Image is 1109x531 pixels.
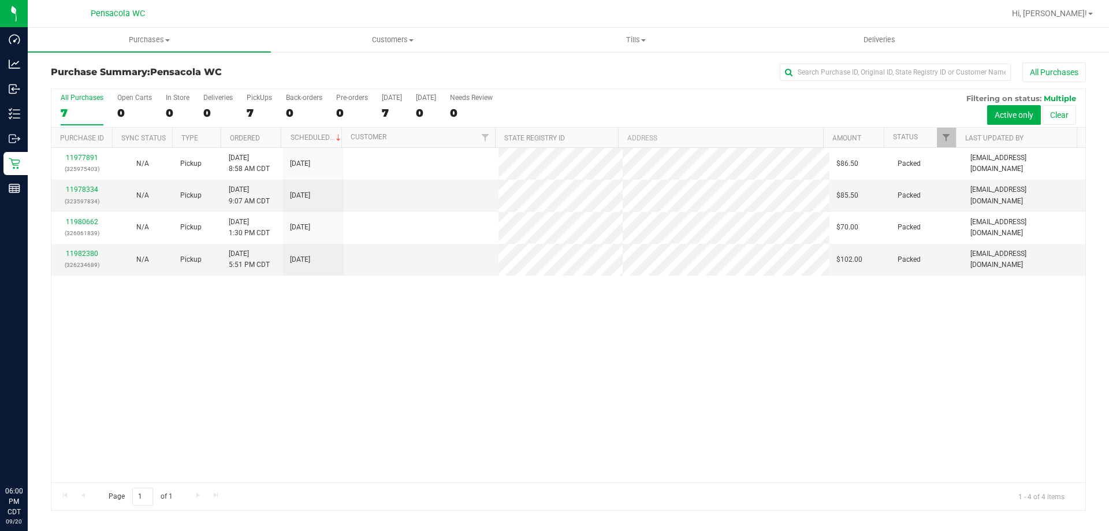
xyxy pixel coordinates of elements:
span: [DATE] 8:58 AM CDT [229,153,270,174]
button: N/A [136,190,149,201]
span: $85.50 [836,190,858,201]
div: 0 [450,106,493,120]
span: Pensacola WC [150,66,222,77]
span: Pensacola WC [91,9,145,18]
span: [DATE] [290,222,310,233]
span: Pickup [180,190,202,201]
span: [DATE] 9:07 AM CDT [229,184,270,206]
inline-svg: Retail [9,158,20,169]
button: N/A [136,158,149,169]
span: Pickup [180,254,202,265]
span: Packed [898,190,921,201]
p: (326061839) [58,228,105,239]
inline-svg: Dashboard [9,34,20,45]
span: $70.00 [836,222,858,233]
inline-svg: Analytics [9,58,20,70]
a: Sync Status [121,134,166,142]
span: Not Applicable [136,191,149,199]
span: Pickup [180,158,202,169]
button: All Purchases [1022,62,1086,82]
input: Search Purchase ID, Original ID, State Registry ID or Customer Name... [780,64,1011,81]
p: (323597834) [58,196,105,207]
a: Customer [351,133,386,141]
th: Address [618,128,823,148]
inline-svg: Inventory [9,108,20,120]
div: 7 [382,106,402,120]
span: Not Applicable [136,159,149,168]
a: Ordered [230,134,260,142]
a: Last Updated By [965,134,1024,142]
a: Filter [476,128,495,147]
a: State Registry ID [504,134,565,142]
inline-svg: Reports [9,183,20,194]
div: Needs Review [450,94,493,102]
p: 06:00 PM CDT [5,486,23,517]
span: Hi, [PERSON_NAME]! [1012,9,1087,18]
a: Deliveries [758,28,1001,52]
a: Filter [937,128,956,147]
div: 0 [166,106,189,120]
iframe: Resource center [12,439,46,473]
a: Tills [514,28,757,52]
div: 7 [61,106,103,120]
span: [EMAIL_ADDRESS][DOMAIN_NAME] [970,153,1078,174]
span: [DATE] [290,158,310,169]
span: 1 - 4 of 4 items [1009,488,1074,505]
a: 11978334 [66,185,98,194]
div: Pre-orders [336,94,368,102]
a: Scheduled [291,133,343,142]
span: Deliveries [848,35,911,45]
p: (325975403) [58,164,105,174]
p: (326234689) [58,259,105,270]
div: 0 [416,106,436,120]
a: Status [893,133,918,141]
input: 1 [132,488,153,506]
span: Page of 1 [99,488,182,506]
inline-svg: Outbound [9,133,20,144]
span: [DATE] 1:30 PM CDT [229,217,270,239]
button: N/A [136,254,149,265]
div: [DATE] [416,94,436,102]
span: Filtering on status: [966,94,1041,103]
div: 0 [203,106,233,120]
div: Back-orders [286,94,322,102]
span: Not Applicable [136,223,149,231]
span: $86.50 [836,158,858,169]
div: All Purchases [61,94,103,102]
span: Pickup [180,222,202,233]
span: Not Applicable [136,255,149,263]
inline-svg: Inbound [9,83,20,95]
span: Tills [515,35,757,45]
span: Packed [898,222,921,233]
div: [DATE] [382,94,402,102]
span: [EMAIL_ADDRESS][DOMAIN_NAME] [970,184,1078,206]
div: PickUps [247,94,272,102]
a: 11980662 [66,218,98,226]
span: Customers [271,35,513,45]
button: N/A [136,222,149,233]
div: 0 [117,106,152,120]
button: Active only [987,105,1041,125]
span: [EMAIL_ADDRESS][DOMAIN_NAME] [970,217,1078,239]
a: Amount [832,134,861,142]
a: Purchases [28,28,271,52]
span: [EMAIL_ADDRESS][DOMAIN_NAME] [970,248,1078,270]
span: [DATE] [290,254,310,265]
span: [DATE] [290,190,310,201]
div: Open Carts [117,94,152,102]
a: Customers [271,28,514,52]
span: [DATE] 5:51 PM CDT [229,248,270,270]
p: 09/20 [5,517,23,526]
span: Packed [898,254,921,265]
div: 0 [336,106,368,120]
button: Clear [1043,105,1076,125]
span: Multiple [1044,94,1076,103]
a: 11982380 [66,250,98,258]
a: Type [181,134,198,142]
span: $102.00 [836,254,862,265]
a: 11977891 [66,154,98,162]
div: In Store [166,94,189,102]
div: 0 [286,106,322,120]
div: 7 [247,106,272,120]
span: Packed [898,158,921,169]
